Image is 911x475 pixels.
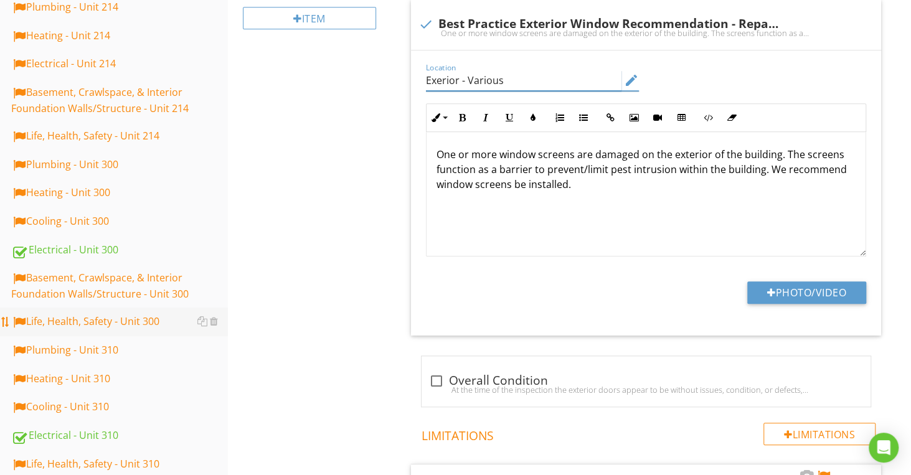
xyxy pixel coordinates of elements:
[11,185,228,201] div: Heating - Unit 300
[11,214,228,230] div: Cooling - Unit 300
[11,371,228,387] div: Heating - Unit 310
[720,106,743,129] button: Clear Formatting
[11,128,228,144] div: Life, Health, Safety - Unit 214
[646,106,669,129] button: Insert Video
[11,399,228,415] div: Cooling - Unit 310
[11,157,228,173] div: Plumbing - Unit 300
[11,456,228,473] div: Life, Health, Safety - Unit 310
[11,85,228,116] div: Basement, Crawlspace, & Interior Foundation Walls/Structure - Unit 214
[426,70,621,91] input: Location
[11,242,228,258] div: Electrical - Unit 300
[450,106,474,129] button: Bold (Ctrl+B)
[548,106,572,129] button: Ordered List
[11,314,228,330] div: Life, Health, Safety - Unit 300
[437,147,856,192] p: One or more window screens are damaged on the exterior of the building. The screens function as a...
[669,106,693,129] button: Insert Table
[11,270,228,301] div: Basement, Crawlspace, & Interior Foundation Walls/Structure - Unit 300
[429,385,863,395] div: At the time of the inspection the exterior doors appear to be without issues, condition, or defec...
[243,7,376,29] div: Item
[11,28,228,44] div: Heating - Unit 214
[747,281,866,304] button: Photo/Video
[11,342,228,359] div: Plumbing - Unit 310
[427,106,450,129] button: Inline Style
[11,56,228,72] div: Electrical - Unit 214
[869,433,899,463] div: Open Intercom Messenger
[11,428,228,444] div: Electrical - Unit 310
[418,28,874,38] div: One or more window screens are damaged on the exterior of the building. The screens function as a...
[696,106,720,129] button: Code View
[624,73,639,88] i: edit
[422,423,876,444] h4: Limitations
[763,423,876,445] div: Limitations
[598,106,622,129] button: Insert Link (Ctrl+K)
